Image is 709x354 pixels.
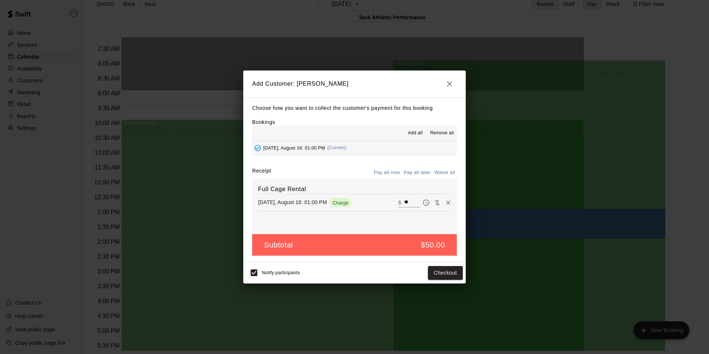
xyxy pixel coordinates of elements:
button: Checkout [428,266,463,280]
button: Pay all later [402,167,433,178]
button: Remove [443,197,454,208]
p: Choose how you want to collect the customer's payment for this booking [252,104,457,113]
h6: Full Cage Rental [258,184,451,194]
span: Pay later [421,199,432,205]
p: $ [398,199,401,206]
h2: Add Customer: [PERSON_NAME] [243,71,466,97]
h5: $50.00 [421,240,445,250]
p: [DATE], August 16: 01:00 PM [258,199,327,206]
button: Added - Collect Payment [252,142,263,154]
button: Waive all [432,167,457,178]
h5: Subtotal [264,240,293,250]
label: Bookings [252,119,275,125]
button: Pay all now [372,167,402,178]
span: Add all [408,130,423,137]
button: Added - Collect Payment[DATE], August 16: 01:00 PM(Current) [252,141,457,155]
label: Receipt [252,167,271,178]
span: Charge [330,200,352,206]
span: (Current) [327,145,347,150]
span: Waive payment [432,199,443,205]
button: Remove all [427,127,457,139]
span: [DATE], August 16: 01:00 PM [263,145,325,150]
span: Notify participants [262,271,300,276]
button: Add all [403,127,427,139]
span: Remove all [430,130,454,137]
